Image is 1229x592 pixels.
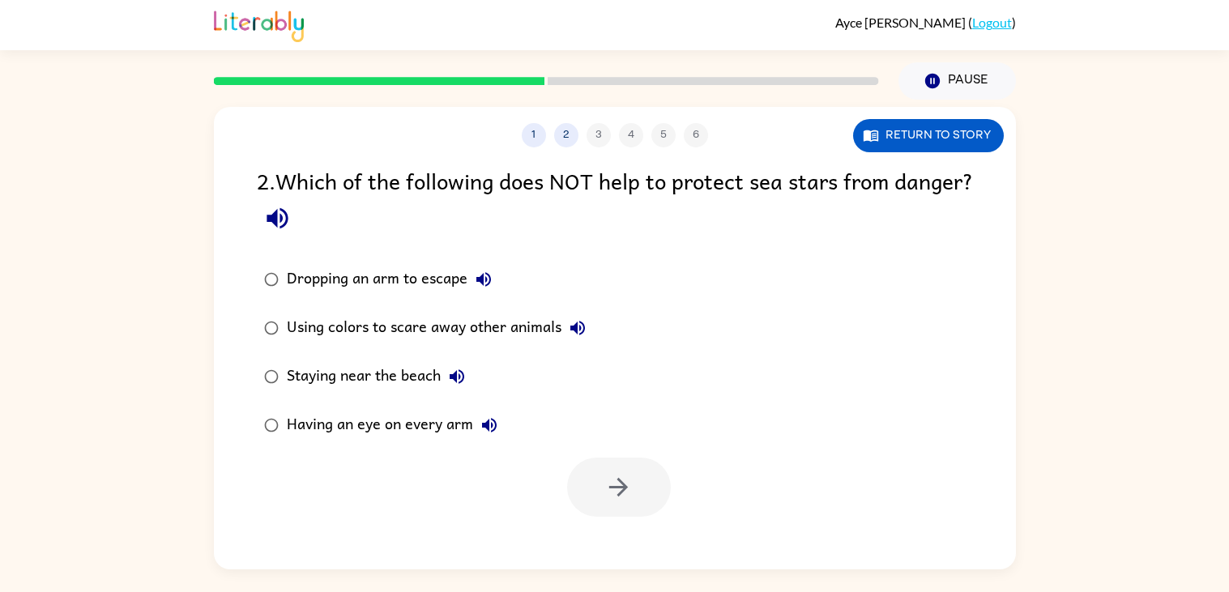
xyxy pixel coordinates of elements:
[214,6,304,42] img: Literably
[522,123,546,147] button: 1
[561,312,594,344] button: Using colors to scare away other animals
[441,360,473,393] button: Staying near the beach
[287,409,506,441] div: Having an eye on every arm
[467,263,500,296] button: Dropping an arm to escape
[898,62,1016,100] button: Pause
[972,15,1012,30] a: Logout
[835,15,968,30] span: Ayce [PERSON_NAME]
[257,164,973,239] div: 2 . Which of the following does NOT help to protect sea stars from danger?
[287,312,594,344] div: Using colors to scare away other animals
[554,123,578,147] button: 2
[287,360,473,393] div: Staying near the beach
[853,119,1004,152] button: Return to story
[287,263,500,296] div: Dropping an arm to escape
[835,15,1016,30] div: ( )
[473,409,506,441] button: Having an eye on every arm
